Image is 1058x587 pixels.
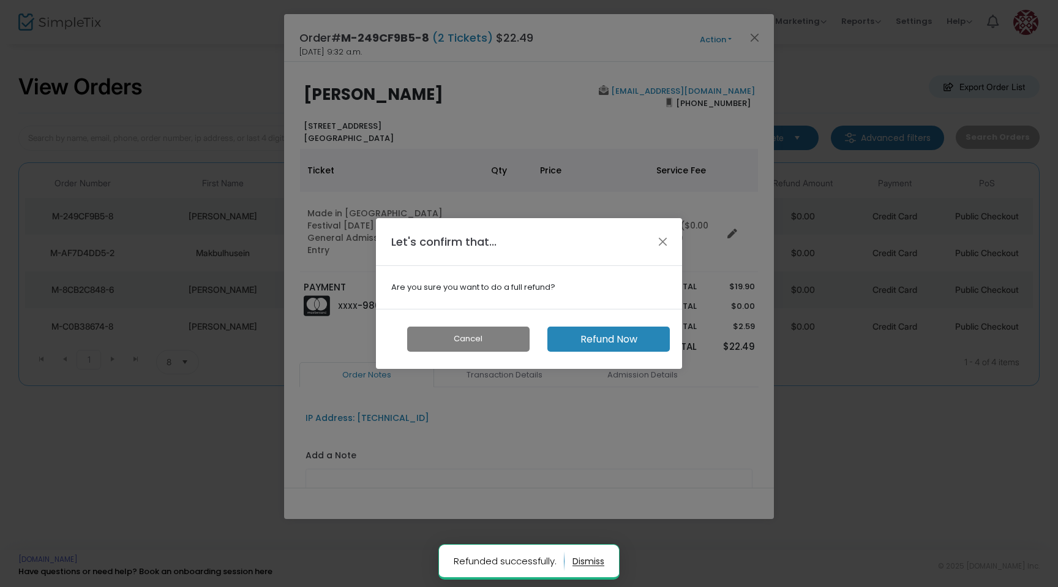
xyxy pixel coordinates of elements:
button: Close [655,233,671,249]
h4: Let's confirm that... [391,233,497,250]
b: Are you sure you want to do a full refund? [391,281,667,293]
p: Refunded successfully. [454,551,565,571]
button: dismiss [572,551,604,571]
button: Refund Now [547,327,670,352]
button: Cancel [407,327,530,352]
